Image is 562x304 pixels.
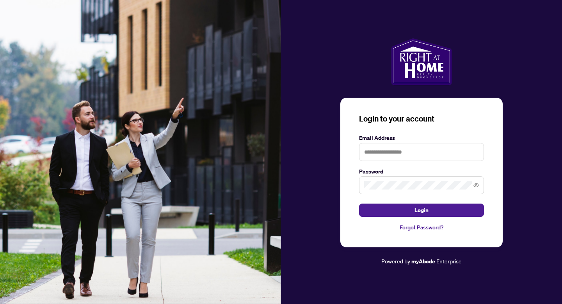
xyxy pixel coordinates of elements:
a: Forgot Password? [359,223,484,232]
span: Enterprise [436,258,462,265]
label: Password [359,167,484,176]
img: ma-logo [391,38,452,85]
span: eye-invisible [473,182,479,188]
span: Login [414,204,429,216]
h3: Login to your account [359,113,484,124]
label: Email Address [359,134,484,142]
span: Powered by [381,258,410,265]
a: myAbode [411,257,435,266]
button: Login [359,204,484,217]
